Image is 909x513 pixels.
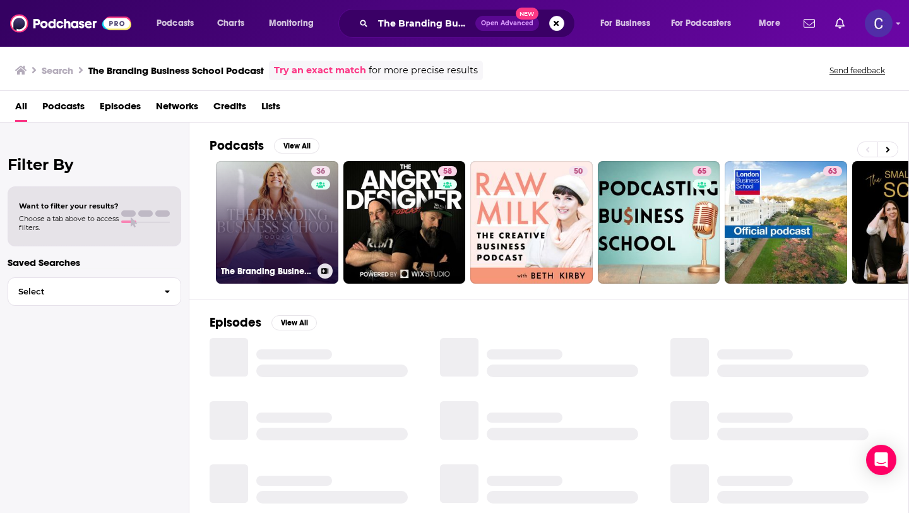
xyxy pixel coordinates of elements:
[475,16,539,31] button: Open AdvancedNew
[866,445,896,475] div: Open Intercom Messenger
[343,161,466,284] a: 58
[759,15,780,32] span: More
[221,266,312,277] h3: The Branding Business School Podcast
[261,96,280,122] a: Lists
[865,9,893,37] span: Logged in as publicityxxtina
[470,161,593,284] a: 50
[828,166,837,178] span: 63
[210,315,317,330] a: EpisodesView All
[598,161,720,284] a: 65
[750,13,796,33] button: open menu
[260,13,330,33] button: open menu
[8,256,181,269] p: Saved Searches
[209,13,252,33] a: Charts
[216,161,338,284] a: 36The Branding Business School Podcast
[213,96,246,122] a: Credits
[8,277,181,306] button: Select
[443,166,452,178] span: 58
[217,15,244,32] span: Charts
[600,15,650,32] span: For Business
[274,138,319,154] button: View All
[826,65,889,76] button: Send feedback
[19,214,119,232] span: Choose a tab above to access filters.
[19,202,119,210] span: Want to filter your results?
[210,138,264,154] h2: Podcasts
[274,63,366,78] a: Try an exact match
[10,11,131,35] img: Podchaser - Follow, Share and Rate Podcasts
[569,166,588,176] a: 50
[725,161,847,284] a: 63
[148,13,210,33] button: open menu
[830,13,850,34] a: Show notifications dropdown
[157,15,194,32] span: Podcasts
[823,166,842,176] a: 63
[210,138,319,154] a: PodcastsView All
[210,315,261,330] h2: Episodes
[865,9,893,37] img: User Profile
[799,13,820,34] a: Show notifications dropdown
[156,96,198,122] a: Networks
[438,166,457,176] a: 58
[369,63,478,78] span: for more precise results
[316,166,325,178] span: 36
[269,15,314,32] span: Monitoring
[373,13,475,33] input: Search podcasts, credits, & more...
[671,15,732,32] span: For Podcasters
[698,166,706,178] span: 65
[516,8,538,20] span: New
[350,9,587,38] div: Search podcasts, credits, & more...
[271,315,317,330] button: View All
[42,64,73,76] h3: Search
[42,96,85,122] a: Podcasts
[8,155,181,174] h2: Filter By
[15,96,27,122] a: All
[663,13,750,33] button: open menu
[100,96,141,122] a: Episodes
[692,166,711,176] a: 65
[88,64,264,76] h3: The Branding Business School Podcast
[591,13,666,33] button: open menu
[8,287,154,296] span: Select
[481,20,533,27] span: Open Advanced
[574,166,583,178] span: 50
[311,166,330,176] a: 36
[865,9,893,37] button: Show profile menu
